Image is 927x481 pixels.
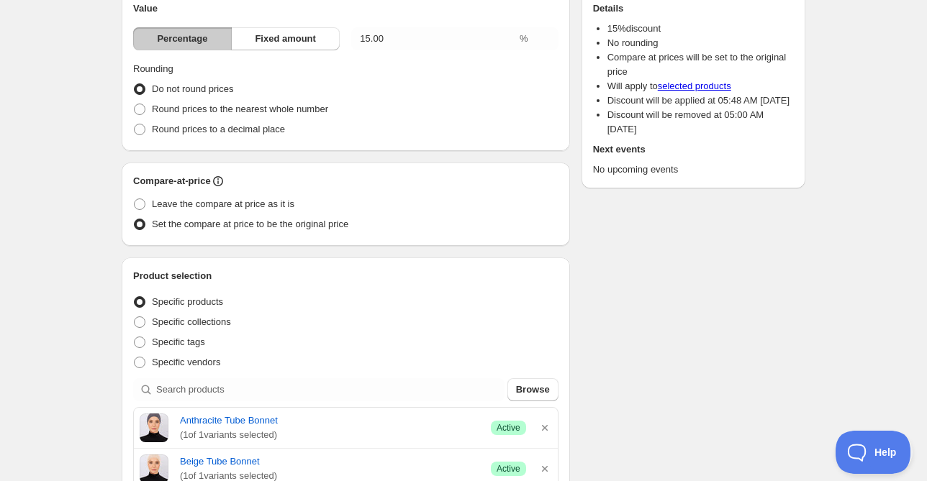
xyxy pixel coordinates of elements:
[152,316,231,327] span: Specific collections
[156,378,505,401] input: Search products
[255,32,316,46] span: Fixed amount
[133,63,173,74] span: Rounding
[180,454,479,469] a: Beige Tube Bonnet
[180,413,479,428] a: Anthracite Tube Bonnet
[133,27,232,50] button: Percentage
[133,174,211,188] h2: Compare-at-price
[180,428,479,442] span: ( 1 of 1 variants selected)
[152,104,328,114] span: Round prices to the nearest whole number
[607,22,794,36] li: 15 % discount
[497,422,520,434] span: Active
[593,162,794,177] p: No upcoming events
[152,296,223,307] span: Specific products
[507,378,559,401] button: Browse
[152,198,294,209] span: Leave the compare at price as it is
[593,1,794,16] h2: Details
[836,431,913,474] iframe: Toggle Customer Support
[231,27,340,50] button: Fixed amount
[593,142,794,157] h2: Next events
[157,32,207,46] span: Percentage
[520,33,528,44] span: %
[152,336,205,347] span: Specific tags
[152,219,348,229] span: Set the compare at price to be the original price
[607,36,794,50] li: No rounding
[152,83,233,94] span: Do not round prices
[133,1,559,16] h2: Value
[607,108,794,137] li: Discount will be removed at 05:00 AM [DATE]
[516,382,550,397] span: Browse
[658,81,731,91] a: selected products
[607,79,794,93] li: Will apply to
[497,463,520,475] span: Active
[133,269,559,283] h2: Product selection
[152,124,285,134] span: Round prices to a decimal place
[607,93,794,108] li: Discount will be applied at 05:48 AM [DATE]
[152,357,220,367] span: Specific vendors
[607,50,794,79] li: Compare at prices will be set to the original price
